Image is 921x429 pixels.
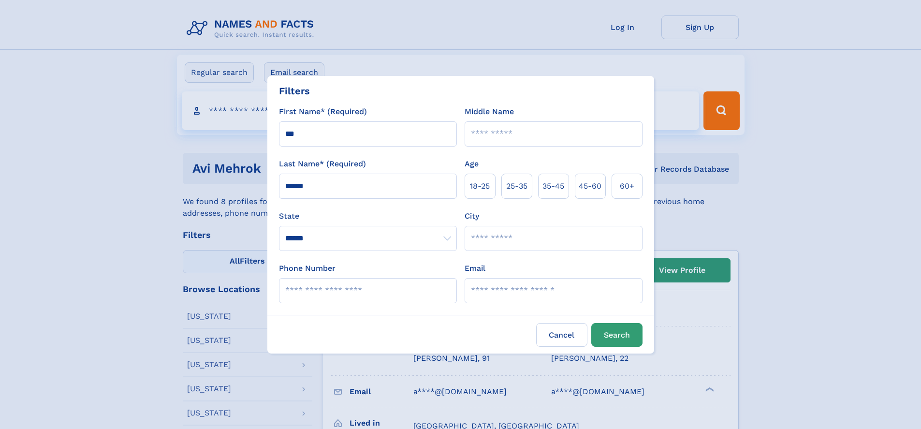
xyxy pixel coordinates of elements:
[465,210,479,222] label: City
[470,180,490,192] span: 18‑25
[536,323,587,347] label: Cancel
[506,180,527,192] span: 25‑35
[279,84,310,98] div: Filters
[620,180,634,192] span: 60+
[279,210,457,222] label: State
[465,158,479,170] label: Age
[279,106,367,118] label: First Name* (Required)
[579,180,601,192] span: 45‑60
[465,263,485,274] label: Email
[591,323,643,347] button: Search
[465,106,514,118] label: Middle Name
[279,158,366,170] label: Last Name* (Required)
[542,180,564,192] span: 35‑45
[279,263,336,274] label: Phone Number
